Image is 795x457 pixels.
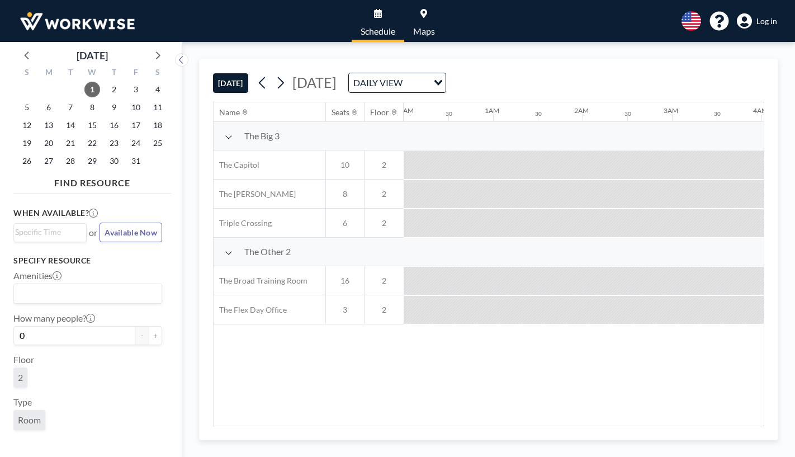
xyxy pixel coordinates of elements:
span: Friday, October 31, 2025 [128,153,144,169]
div: T [103,66,125,81]
button: [DATE] [213,73,248,93]
div: 12AM [395,106,414,115]
span: 10 [326,160,364,170]
span: Thursday, October 23, 2025 [106,135,122,151]
span: Monday, October 13, 2025 [41,117,56,133]
div: W [82,66,103,81]
span: Monday, October 20, 2025 [41,135,56,151]
span: 6 [326,218,364,228]
span: Sunday, October 19, 2025 [19,135,35,151]
span: Schedule [361,27,395,36]
label: Type [13,397,32,408]
span: Log in [756,16,777,26]
div: S [146,66,168,81]
div: Search for option [14,224,86,241]
span: 16 [326,276,364,286]
span: The Flex Day Office [214,305,287,315]
input: Search for option [406,76,427,90]
span: [DATE] [292,74,337,91]
label: Amenities [13,270,61,281]
span: Thursday, October 9, 2025 [106,100,122,115]
span: Wednesday, October 29, 2025 [84,153,100,169]
span: Maps [413,27,435,36]
input: Search for option [15,226,80,238]
span: DAILY VIEW [351,76,405,90]
span: Monday, October 27, 2025 [41,153,56,169]
label: Floor [13,354,34,365]
span: Available Now [105,228,157,237]
span: Wednesday, October 15, 2025 [84,117,100,133]
div: 30 [535,110,542,117]
div: 30 [714,110,721,117]
span: Thursday, October 16, 2025 [106,117,122,133]
div: T [60,66,82,81]
div: 2AM [574,106,589,115]
span: Friday, October 3, 2025 [128,82,144,97]
span: 8 [326,189,364,199]
span: 2 [18,372,23,383]
span: The [PERSON_NAME] [214,189,296,199]
span: Sunday, October 5, 2025 [19,100,35,115]
div: [DATE] [77,48,108,63]
div: F [125,66,146,81]
span: Saturday, October 18, 2025 [150,117,165,133]
div: 3AM [664,106,678,115]
span: Room [18,414,41,425]
div: Floor [370,107,389,117]
span: Monday, October 6, 2025 [41,100,56,115]
button: - [135,326,149,345]
span: Saturday, October 11, 2025 [150,100,165,115]
span: Wednesday, October 8, 2025 [84,100,100,115]
span: Saturday, October 25, 2025 [150,135,165,151]
span: Thursday, October 30, 2025 [106,153,122,169]
span: 2 [365,305,404,315]
span: Tuesday, October 21, 2025 [63,135,78,151]
img: organization-logo [18,10,137,32]
span: 2 [365,218,404,228]
div: 30 [624,110,631,117]
div: 4AM [753,106,768,115]
button: Available Now [100,223,162,242]
span: Friday, October 10, 2025 [128,100,144,115]
span: or [89,227,97,238]
span: Friday, October 17, 2025 [128,117,144,133]
div: Search for option [349,73,446,92]
span: The Broad Training Room [214,276,307,286]
span: Thursday, October 2, 2025 [106,82,122,97]
div: S [16,66,38,81]
span: Triple Crossing [214,218,272,228]
span: 2 [365,160,404,170]
button: + [149,326,162,345]
span: Sunday, October 26, 2025 [19,153,35,169]
span: Wednesday, October 1, 2025 [84,82,100,97]
span: Saturday, October 4, 2025 [150,82,165,97]
span: Tuesday, October 7, 2025 [63,100,78,115]
h3: Specify resource [13,256,162,266]
span: Tuesday, October 28, 2025 [63,153,78,169]
span: The Big 3 [244,130,280,142]
input: Search for option [15,286,155,301]
div: Seats [332,107,349,117]
h4: FIND RESOURCE [13,173,171,189]
span: 3 [326,305,364,315]
a: Log in [737,13,777,29]
span: Friday, October 24, 2025 [128,135,144,151]
span: Wednesday, October 22, 2025 [84,135,100,151]
div: Search for option [14,284,162,303]
div: 1AM [485,106,499,115]
span: 2 [365,276,404,286]
span: The Other 2 [244,246,291,257]
span: Sunday, October 12, 2025 [19,117,35,133]
span: 2 [365,189,404,199]
span: The Capitol [214,160,259,170]
div: M [38,66,60,81]
div: Name [219,107,240,117]
div: 30 [446,110,452,117]
span: Tuesday, October 14, 2025 [63,117,78,133]
label: How many people? [13,313,95,324]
